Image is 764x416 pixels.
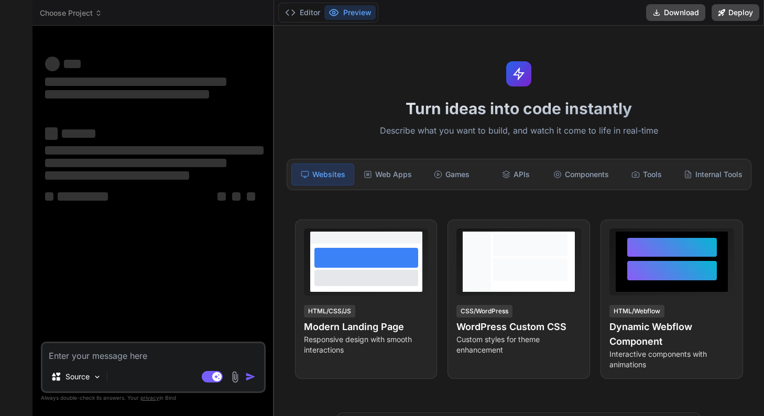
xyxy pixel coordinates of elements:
[45,127,58,140] span: ‌
[456,305,512,318] div: CSS/WordPress
[247,192,255,201] span: ‌
[356,163,419,185] div: Web Apps
[304,334,429,355] p: Responsive design with smooth interactions
[549,163,613,185] div: Components
[45,159,226,167] span: ‌
[45,192,53,201] span: ‌
[609,305,664,318] div: HTML/Webflow
[245,371,256,382] img: icon
[40,8,102,18] span: Choose Project
[324,5,376,20] button: Preview
[45,57,60,71] span: ‌
[609,320,734,349] h4: Dynamic Webflow Component
[646,4,705,21] button: Download
[62,129,95,138] span: ‌
[456,334,581,355] p: Custom styles for theme enhancement
[64,60,81,68] span: ‌
[45,146,264,155] span: ‌
[45,78,226,86] span: ‌
[421,163,483,185] div: Games
[304,305,355,318] div: HTML/CSS/JS
[232,192,241,201] span: ‌
[456,320,581,334] h4: WordPress Custom CSS
[45,90,209,98] span: ‌
[609,349,734,370] p: Interactive components with animations
[140,395,159,401] span: privacy
[615,163,678,185] div: Tools
[58,192,108,201] span: ‌
[280,124,758,138] p: Describe what you want to build, and watch it come to life in real-time
[304,320,429,334] h4: Modern Landing Page
[93,373,102,381] img: Pick Models
[291,163,355,185] div: Websites
[485,163,548,185] div: APIs
[66,371,90,382] p: Source
[281,5,324,20] button: Editor
[45,171,189,180] span: ‌
[712,4,759,21] button: Deploy
[680,163,747,185] div: Internal Tools
[229,371,241,383] img: attachment
[41,393,266,403] p: Always double-check its answers. Your in Bind
[280,99,758,118] h1: Turn ideas into code instantly
[217,192,226,201] span: ‌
